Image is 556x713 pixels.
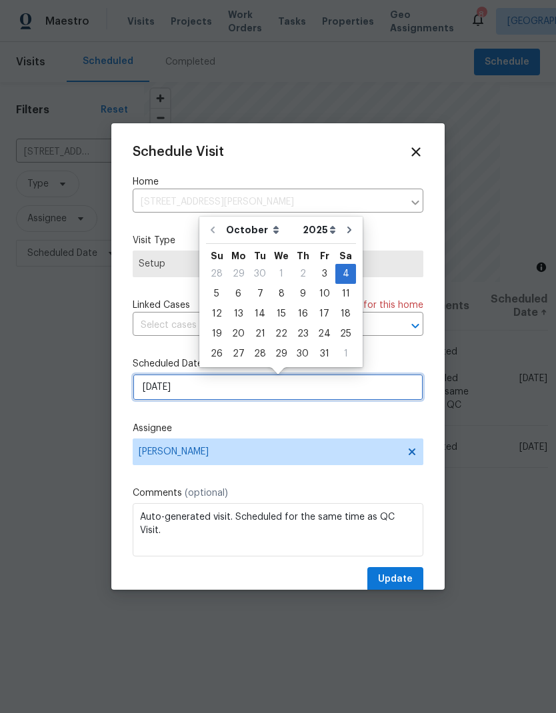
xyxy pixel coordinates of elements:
div: 4 [335,265,356,283]
div: Sun Oct 19 2025 [206,324,227,344]
div: 15 [271,305,292,323]
div: Fri Oct 03 2025 [313,264,335,284]
div: Tue Sep 30 2025 [249,264,271,284]
div: Sun Sep 28 2025 [206,264,227,284]
div: 26 [206,345,227,363]
div: 12 [206,305,227,323]
div: Sat Oct 04 2025 [335,264,356,284]
label: Home [133,175,423,189]
div: Sun Oct 12 2025 [206,304,227,324]
div: 20 [227,325,249,343]
div: 10 [313,285,335,303]
span: [PERSON_NAME] [139,446,400,457]
div: Wed Oct 22 2025 [271,324,292,344]
button: Go to next month [339,217,359,243]
div: Mon Oct 13 2025 [227,304,249,324]
div: Mon Sep 29 2025 [227,264,249,284]
button: Update [367,567,423,592]
input: Enter in an address [133,192,403,213]
div: 1 [271,265,292,283]
div: 9 [292,285,313,303]
div: Fri Oct 24 2025 [313,324,335,344]
div: Mon Oct 06 2025 [227,284,249,304]
label: Assignee [133,422,423,435]
div: 7 [249,285,271,303]
div: Thu Oct 16 2025 [292,304,313,324]
label: Scheduled Date [133,357,423,370]
abbr: Monday [231,251,246,261]
div: Sun Oct 05 2025 [206,284,227,304]
div: Thu Oct 02 2025 [292,264,313,284]
div: 30 [292,345,313,363]
span: Setup [139,257,417,271]
div: 8 [271,285,292,303]
div: Mon Oct 20 2025 [227,324,249,344]
div: Sun Oct 26 2025 [206,344,227,364]
div: 30 [249,265,271,283]
div: 6 [227,285,249,303]
input: Select cases [133,315,386,336]
div: 23 [292,325,313,343]
button: Go to previous month [203,217,223,243]
div: 31 [313,345,335,363]
div: 18 [335,305,356,323]
div: Tue Oct 21 2025 [249,324,271,344]
textarea: Auto-generated visit. Scheduled for the same time as QC Visit. [133,503,423,556]
label: Visit Type [133,234,423,247]
div: Thu Oct 23 2025 [292,324,313,344]
div: 29 [271,345,292,363]
div: Fri Oct 31 2025 [313,344,335,364]
label: Comments [133,486,423,500]
div: 19 [206,325,227,343]
div: Wed Oct 01 2025 [271,264,292,284]
abbr: Tuesday [254,251,266,261]
span: Linked Cases [133,299,190,312]
button: Open [406,317,425,335]
div: Wed Oct 08 2025 [271,284,292,304]
div: 3 [313,265,335,283]
div: 28 [249,345,271,363]
div: 11 [335,285,356,303]
div: Thu Oct 30 2025 [292,344,313,364]
div: 1 [335,345,356,363]
div: Wed Oct 15 2025 [271,304,292,324]
abbr: Wednesday [274,251,289,261]
div: 2 [292,265,313,283]
span: (optional) [185,488,228,498]
div: Wed Oct 29 2025 [271,344,292,364]
div: 25 [335,325,356,343]
abbr: Saturday [339,251,352,261]
div: Mon Oct 27 2025 [227,344,249,364]
div: Thu Oct 09 2025 [292,284,313,304]
div: Fri Oct 17 2025 [313,304,335,324]
select: Month [223,220,299,240]
div: Tue Oct 07 2025 [249,284,271,304]
abbr: Thursday [297,251,309,261]
span: Close [409,145,423,159]
div: 24 [313,325,335,343]
div: 13 [227,305,249,323]
div: Sat Nov 01 2025 [335,344,356,364]
div: Tue Oct 28 2025 [249,344,271,364]
span: Update [378,571,413,588]
div: 14 [249,305,271,323]
input: M/D/YYYY [133,374,423,400]
div: Sat Oct 18 2025 [335,304,356,324]
div: Tue Oct 14 2025 [249,304,271,324]
div: 16 [292,305,313,323]
select: Year [299,220,339,240]
div: 17 [313,305,335,323]
div: Fri Oct 10 2025 [313,284,335,304]
div: Sat Oct 25 2025 [335,324,356,344]
div: Sat Oct 11 2025 [335,284,356,304]
div: 21 [249,325,271,343]
div: 29 [227,265,249,283]
abbr: Friday [320,251,329,261]
div: 22 [271,325,292,343]
span: Schedule Visit [133,145,224,159]
div: 27 [227,345,249,363]
abbr: Sunday [211,251,223,261]
div: 5 [206,285,227,303]
div: 28 [206,265,227,283]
